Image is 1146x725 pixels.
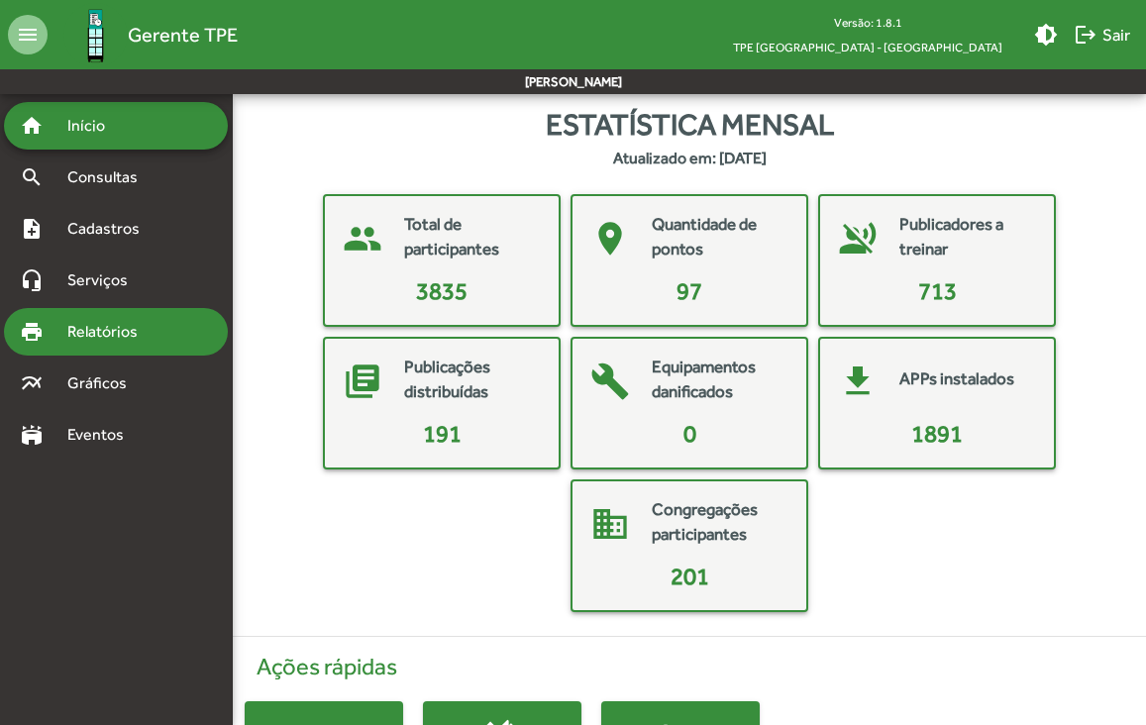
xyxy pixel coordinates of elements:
[20,371,44,395] mat-icon: multiline_chart
[677,277,702,304] span: 97
[416,277,468,304] span: 3835
[1074,17,1130,52] span: Sair
[580,494,640,554] mat-icon: domain
[55,320,163,344] span: Relatórios
[671,563,709,589] span: 201
[717,10,1018,35] div: Versão: 1.8.1
[1074,23,1097,47] mat-icon: logout
[128,19,238,51] span: Gerente TPE
[48,3,238,67] a: Gerente TPE
[717,35,1018,59] span: TPE [GEOGRAPHIC_DATA] - [GEOGRAPHIC_DATA]
[683,420,696,447] span: 0
[911,420,963,447] span: 1891
[652,212,786,262] mat-card-title: Quantidade de pontos
[55,217,165,241] span: Cadastros
[1034,23,1058,47] mat-icon: brightness_medium
[20,423,44,447] mat-icon: stadium
[899,366,1014,392] mat-card-title: APPs instalados
[333,352,392,411] mat-icon: library_books
[580,209,640,268] mat-icon: place
[580,352,640,411] mat-icon: build
[423,420,462,447] span: 191
[55,371,154,395] span: Gráficos
[245,653,1134,681] h4: Ações rápidas
[20,165,44,189] mat-icon: search
[899,212,1034,262] mat-card-title: Publicadores a treinar
[546,102,834,147] span: Estatística mensal
[55,165,163,189] span: Consultas
[918,277,957,304] span: 713
[8,15,48,54] mat-icon: menu
[55,423,151,447] span: Eventos
[404,355,539,405] mat-card-title: Publicações distribuídas
[828,352,887,411] mat-icon: get_app
[652,355,786,405] mat-card-title: Equipamentos danificados
[613,147,767,170] strong: Atualizado em: [DATE]
[20,217,44,241] mat-icon: note_add
[652,497,786,548] mat-card-title: Congregações participantes
[20,268,44,292] mat-icon: headset_mic
[63,3,128,67] img: Logo
[404,212,539,262] mat-card-title: Total de participantes
[55,268,155,292] span: Serviços
[55,114,134,138] span: Início
[333,209,392,268] mat-icon: people
[20,114,44,138] mat-icon: home
[20,320,44,344] mat-icon: print
[1066,17,1138,52] button: Sair
[828,209,887,268] mat-icon: voice_over_off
